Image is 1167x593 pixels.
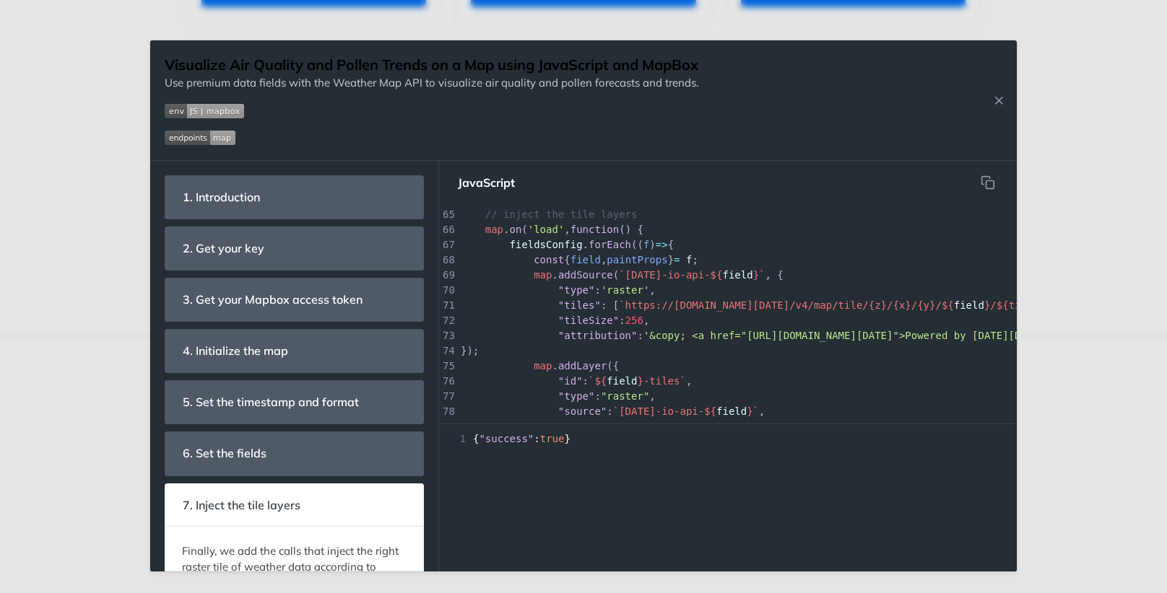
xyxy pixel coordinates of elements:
span: const [534,254,564,265]
img: env [165,104,244,118]
div: 71 [439,298,454,313]
span: 2. Get your key [173,234,274,263]
span: map [534,360,552,372]
span: `${ [589,375,607,387]
span: 3. Get your Mapbox access token [173,286,373,314]
span: 5. Set the timestamp and format [173,388,369,416]
span: ) [649,239,655,250]
span: fieldsConfig [509,239,582,250]
div: 69 [439,268,454,283]
span: true [540,433,565,444]
span: : [594,284,600,296]
span: '&copy; <a href="[URL][DOMAIN_NAME][DATE]">Powered by [DATE][DOMAIN_NAME]</a>' [643,330,1118,341]
span: }` [747,405,759,417]
span: . [552,269,558,281]
span: 1 [439,431,470,447]
span: f [686,254,692,265]
span: , [649,390,655,402]
section: 5. Set the timestamp and format [165,380,424,424]
span: forEach [589,239,631,250]
div: 76 [439,374,454,389]
button: Close Recipe [988,93,1010,107]
span: "id" [558,375,583,387]
span: addLayer [558,360,607,372]
span: , [759,405,765,417]
span: paintProps [607,254,667,265]
span: "type" [558,390,595,402]
span: ( [521,224,527,235]
span: field [954,299,984,311]
h1: Visualize Air Quality and Pollen Trends on a Map using JavaScript and MapBox [165,55,698,75]
div: 68 [439,252,454,268]
span: map [485,224,503,235]
span: , { [765,269,784,281]
span: , [601,254,607,265]
span: , [564,224,570,235]
div: 72 [439,313,454,328]
img: endpoint [165,131,235,145]
div: 75 [439,359,454,374]
span: function [571,224,619,235]
span: } [668,254,674,265]
span: `https://[DOMAIN_NAME][DATE]/v4/map/tile/{z}/{x}/{y}/${ [619,299,954,311]
button: JavaScript [446,168,526,197]
p: Use premium data fields with the Weather Map API to visualize air quality and pollen forecasts an... [165,75,698,92]
div: 73 [439,328,454,343]
span: }/${ [984,299,1009,311]
span: field [722,269,752,281]
span: addSource [558,269,613,281]
span: map [534,269,552,281]
span: => [656,239,668,250]
span: , [686,375,692,387]
span: "type" [558,284,595,296]
span: "tiles" [558,299,601,311]
span: "source" [558,405,607,417]
span: { [564,254,570,265]
button: Copy [973,168,1002,197]
span: "raster" [601,390,649,402]
div: 66 [439,222,454,237]
span: , [643,315,649,326]
div: 65 [439,207,454,222]
div: { : } [439,431,1017,447]
span: ; [692,254,698,265]
section: 4. Initialize the map [165,329,424,373]
span: timestamp [1009,299,1064,311]
span: `[DATE]-io-api-${ [619,269,722,281]
div: 67 [439,237,454,252]
span: 6. Set the fields [173,439,277,467]
span: Expand image [165,129,698,146]
span: { [668,239,674,250]
div: 77 [439,389,454,404]
span: : [583,375,589,387]
span: 7. Inject the tile layers [173,491,311,519]
div: 74 [439,343,454,359]
span: "tileSize" [558,315,619,326]
span: . [552,360,558,372]
span: on [509,224,521,235]
span: : [ [601,299,619,311]
span: field [607,375,637,387]
span: field [716,405,747,417]
span: f [643,239,649,250]
span: "attribution" [558,330,638,341]
span: }` [753,269,765,281]
span: , [649,284,655,296]
span: : [619,315,625,326]
svg: hidden [981,175,995,190]
span: . [583,239,589,250]
span: = [674,254,680,265]
span: 1. Introduction [173,183,270,211]
span: }); [461,345,479,356]
span: () { [619,224,643,235]
div: 78 [439,404,454,419]
div: 70 [439,283,454,298]
span: (( [631,239,643,250]
section: 2. Get your key [165,227,424,271]
span: "success" [479,433,534,444]
section: 1. Introduction [165,175,424,219]
section: 3. Get your Mapbox access token [165,278,424,322]
span: }-tiles` [637,375,685,387]
span: Expand image [165,102,698,119]
span: 4. Initialize the map [173,337,298,365]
